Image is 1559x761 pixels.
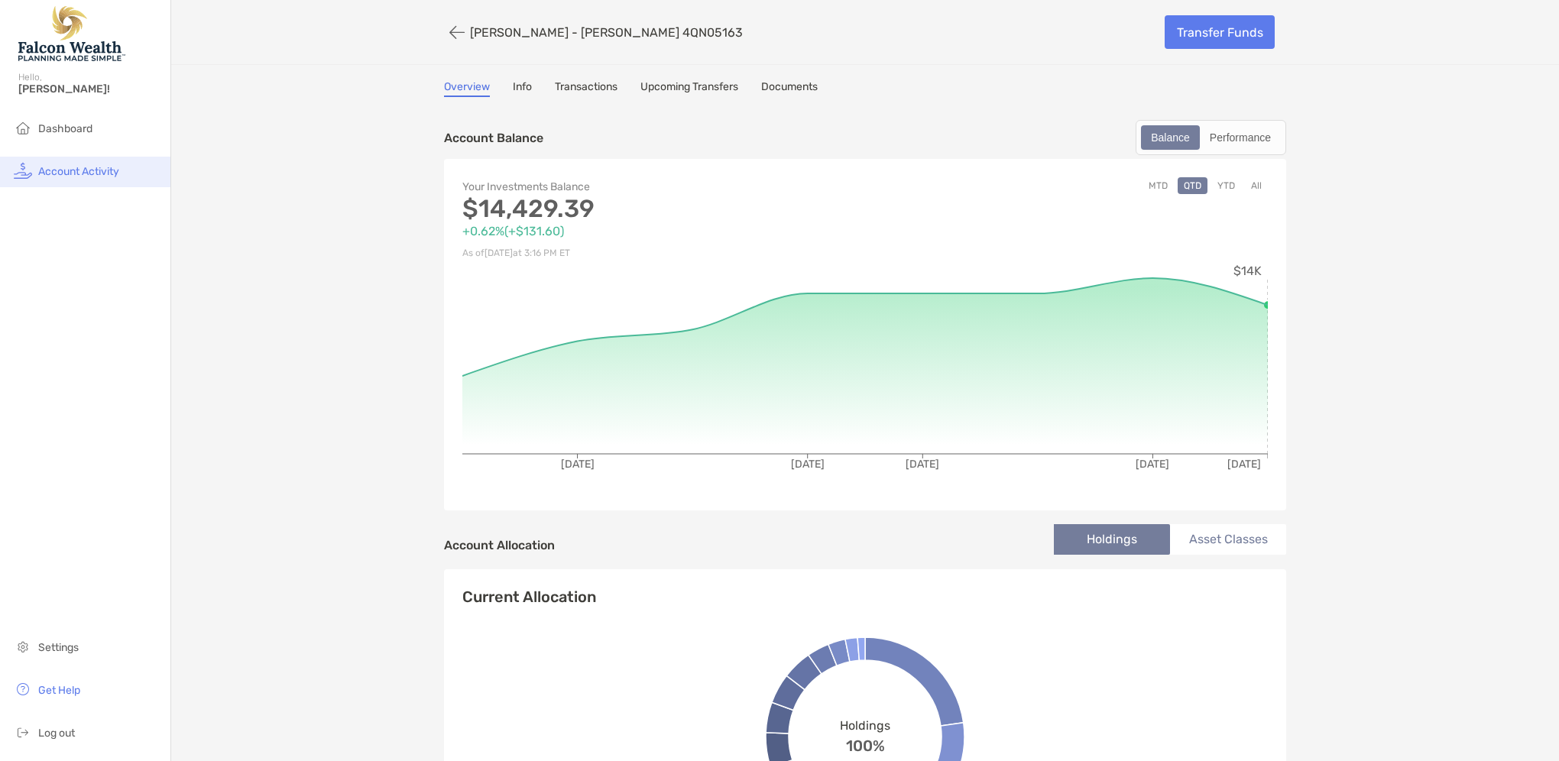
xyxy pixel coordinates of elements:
p: +0.62% ( +$131.60 ) [462,222,865,241]
tspan: $14K [1233,264,1262,278]
button: QTD [1178,177,1207,194]
a: Info [513,80,532,97]
li: Asset Classes [1170,524,1286,555]
span: 100% [846,733,885,755]
tspan: [DATE] [791,458,825,471]
tspan: [DATE] [1227,458,1261,471]
a: Documents [761,80,818,97]
img: settings icon [14,637,32,656]
p: Account Balance [444,128,543,147]
li: Holdings [1054,524,1170,555]
a: Transfer Funds [1165,15,1275,49]
tspan: [DATE] [906,458,939,471]
span: Account Activity [38,165,119,178]
span: Settings [38,641,79,654]
button: YTD [1211,177,1241,194]
span: Holdings [840,718,890,733]
a: Transactions [555,80,617,97]
img: Falcon Wealth Planning Logo [18,6,125,61]
span: Log out [38,727,75,740]
p: Your Investments Balance [462,177,865,196]
div: Balance [1143,127,1198,148]
img: activity icon [14,161,32,180]
h4: Account Allocation [444,538,555,552]
img: household icon [14,118,32,137]
span: [PERSON_NAME]! [18,83,161,96]
img: logout icon [14,723,32,741]
p: [PERSON_NAME] - [PERSON_NAME] 4QN05163 [470,25,743,40]
p: $14,429.39 [462,199,865,219]
img: get-help icon [14,680,32,698]
a: Overview [444,80,490,97]
div: Performance [1201,127,1279,148]
a: Upcoming Transfers [640,80,738,97]
h4: Current Allocation [462,588,596,606]
span: Dashboard [38,122,92,135]
tspan: [DATE] [561,458,595,471]
span: Get Help [38,684,80,697]
p: As of [DATE] at 3:16 PM ET [462,244,865,263]
tspan: [DATE] [1136,458,1169,471]
div: segmented control [1136,120,1286,155]
button: All [1245,177,1268,194]
button: MTD [1143,177,1174,194]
